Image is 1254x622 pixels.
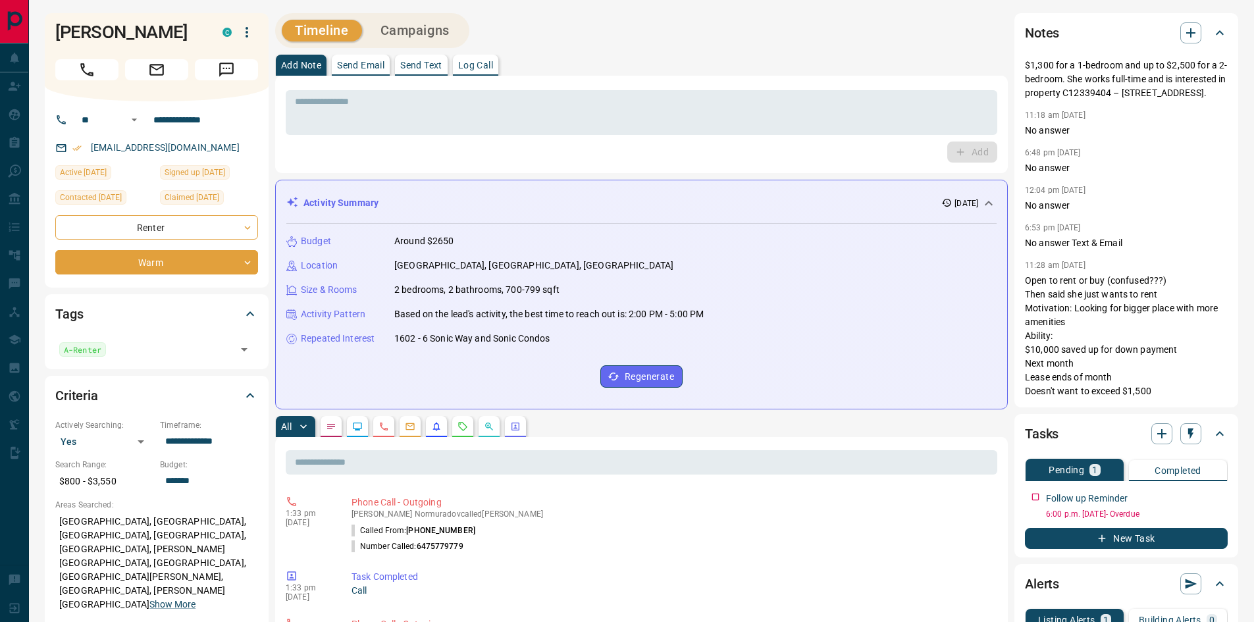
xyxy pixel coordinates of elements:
div: Yes [55,431,153,452]
p: Repeated Interest [301,332,375,346]
p: No answer Text & Email [1025,236,1228,250]
span: Call [55,59,118,80]
svg: Notes [326,421,336,432]
button: Timeline [282,20,362,41]
svg: Calls [379,421,389,432]
div: Wed Aug 13 2025 [55,165,153,184]
p: No answer [1025,199,1228,213]
p: Completed [1155,466,1201,475]
div: Activity Summary[DATE] [286,191,997,215]
svg: Requests [457,421,468,432]
div: condos.ca [222,28,232,37]
a: [EMAIL_ADDRESS][DOMAIN_NAME] [91,142,240,153]
span: A-Renter [64,343,101,356]
p: 6:53 pm [DATE] [1025,223,1081,232]
span: Active [DATE] [60,166,107,179]
p: Areas Searched: [55,499,258,511]
span: [PHONE_NUMBER] [406,526,475,535]
p: Activity Pattern [301,307,365,321]
button: Campaigns [367,20,463,41]
p: Location [301,259,338,272]
span: 6475779779 [417,542,463,551]
p: Called From: [352,525,475,536]
p: 1602 - 6 Sonic Way and Sonic Condos [394,332,550,346]
p: 11:18 am [DATE] [1025,111,1085,120]
p: 1:33 pm [286,509,332,518]
p: Follow up Reminder [1046,492,1128,505]
p: [PERSON_NAME] Normuradov called [PERSON_NAME] [352,509,992,519]
div: Thu Aug 14 2025 [55,190,153,209]
p: 1:33 pm [286,583,332,592]
span: Contacted [DATE] [60,191,122,204]
p: 12:04 pm [DATE] [1025,186,1085,195]
p: 2 bedrooms, 2 bathrooms, 700-799 sqft [394,283,560,297]
h1: [PERSON_NAME] [55,22,203,43]
div: Criteria [55,380,258,411]
p: Task Completed [352,570,992,584]
p: Budget [301,234,331,248]
div: Alerts [1025,568,1228,600]
p: Around $2650 [394,234,454,248]
div: Renter [55,215,258,240]
div: Notes [1025,17,1228,49]
div: Tags [55,298,258,330]
h2: Tags [55,303,83,324]
p: Send Text [400,61,442,70]
p: 6:48 pm [DATE] [1025,148,1081,157]
svg: Email Verified [72,143,82,153]
p: [GEOGRAPHIC_DATA], [GEOGRAPHIC_DATA], [GEOGRAPHIC_DATA], [GEOGRAPHIC_DATA], [GEOGRAPHIC_DATA], [P... [55,511,258,615]
p: 1 [1092,465,1097,475]
p: [DATE] [954,197,978,209]
span: Email [125,59,188,80]
p: Call [352,584,992,598]
p: No answer [1025,124,1228,138]
p: [GEOGRAPHIC_DATA], [GEOGRAPHIC_DATA], [GEOGRAPHIC_DATA] [394,259,673,272]
p: All [281,422,292,431]
svg: Lead Browsing Activity [352,421,363,432]
h2: Tasks [1025,423,1058,444]
p: Budget: [160,459,258,471]
div: Thu Jul 24 2025 [160,190,258,209]
p: Phone Call - Outgoing [352,496,992,509]
button: Open [126,112,142,128]
p: $800 - $3,550 [55,471,153,492]
p: Open to rent or buy (confused???) Then said she just wants to rent Motivation: Looking for bigger... [1025,274,1228,440]
p: She is planning to move on [DATE] and is looking for a 2-bedroom, 2-bath unit. Her budget is up t... [1025,31,1228,100]
h2: Alerts [1025,573,1059,594]
span: Signed up [DATE] [165,166,225,179]
h2: Notes [1025,22,1059,43]
p: Actively Searching: [55,419,153,431]
p: Activity Summary [303,196,379,210]
p: [DATE] [286,518,332,527]
p: 11:28 am [DATE] [1025,261,1085,270]
button: Show More [149,598,196,611]
svg: Opportunities [484,421,494,432]
svg: Agent Actions [510,421,521,432]
div: Tasks [1025,418,1228,450]
p: Log Call [458,61,493,70]
p: Add Note [281,61,321,70]
p: Pending [1049,465,1084,475]
p: Size & Rooms [301,283,357,297]
p: Search Range: [55,459,153,471]
button: Regenerate [600,365,683,388]
span: Claimed [DATE] [165,191,219,204]
button: Open [235,340,253,359]
button: New Task [1025,528,1228,549]
span: Message [195,59,258,80]
p: Number Called: [352,540,463,552]
p: 6:00 p.m. [DATE] - Overdue [1046,508,1228,520]
h2: Criteria [55,385,98,406]
p: No answer [1025,161,1228,175]
svg: Emails [405,421,415,432]
p: Timeframe: [160,419,258,431]
div: Warm [55,250,258,274]
p: Based on the lead's activity, the best time to reach out is: 2:00 PM - 5:00 PM [394,307,704,321]
div: Mon Jul 07 2025 [160,165,258,184]
p: [DATE] [286,592,332,602]
p: Send Email [337,61,384,70]
svg: Listing Alerts [431,421,442,432]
